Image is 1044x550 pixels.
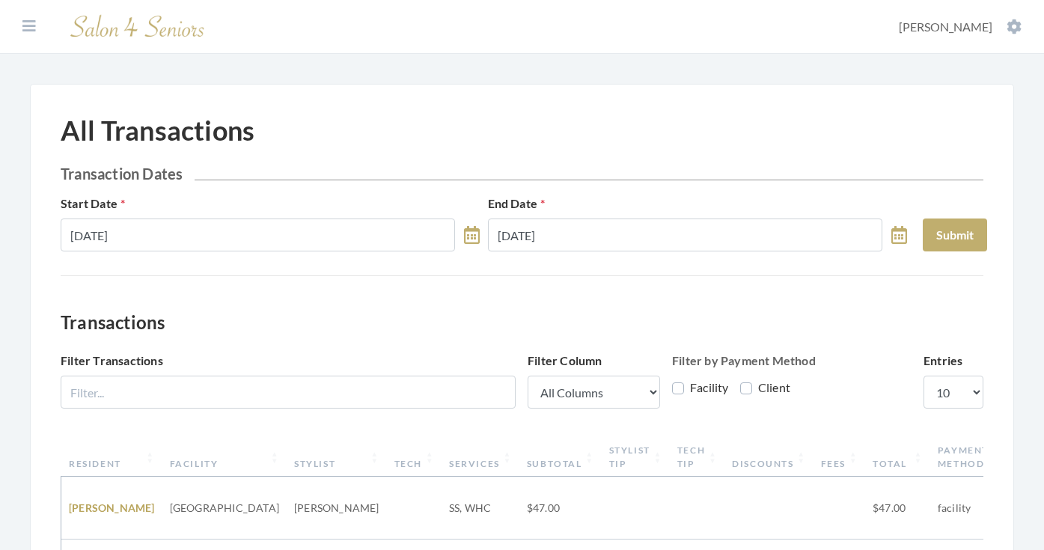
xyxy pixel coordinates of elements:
th: Tech Tip: activate to sort column ascending [670,438,724,477]
a: toggle [891,219,907,251]
td: $47.00 [865,477,930,540]
strong: Filter by Payment Method [672,353,816,367]
label: Filter Column [528,352,602,370]
td: [GEOGRAPHIC_DATA] [162,477,287,540]
th: Total: activate to sort column ascending [865,438,930,477]
button: [PERSON_NAME] [894,19,1026,35]
label: Start Date [61,195,125,213]
h2: Transaction Dates [61,165,983,183]
input: Filter... [61,376,516,409]
img: Salon 4 Seniors [63,9,213,44]
h3: Transactions [61,312,983,334]
td: SS, WHC [442,477,519,540]
th: Services: activate to sort column ascending [442,438,519,477]
button: Submit [923,219,987,251]
a: toggle [464,219,480,251]
td: facility [930,477,1008,540]
th: Fees: activate to sort column ascending [813,438,865,477]
label: End Date [488,195,546,213]
a: [PERSON_NAME] [69,501,155,514]
th: Tech: activate to sort column ascending [387,438,442,477]
th: Stylist: activate to sort column ascending [287,438,387,477]
th: Subtotal: activate to sort column ascending [519,438,602,477]
td: $47.00 [519,477,602,540]
th: Facility: activate to sort column ascending [162,438,287,477]
th: Resident: activate to sort column ascending [61,438,162,477]
th: Discounts: activate to sort column ascending [724,438,813,477]
th: Payment Method: activate to sort column ascending [930,438,1008,477]
label: Entries [924,352,962,370]
label: Facility [672,379,729,397]
h1: All Transactions [61,114,254,147]
label: Filter Transactions [61,352,163,370]
input: Select Date [61,219,455,251]
td: [PERSON_NAME] [287,477,387,540]
span: [PERSON_NAME] [899,19,992,34]
th: Stylist Tip: activate to sort column ascending [602,438,670,477]
label: Client [740,379,790,397]
input: Select Date [488,219,882,251]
